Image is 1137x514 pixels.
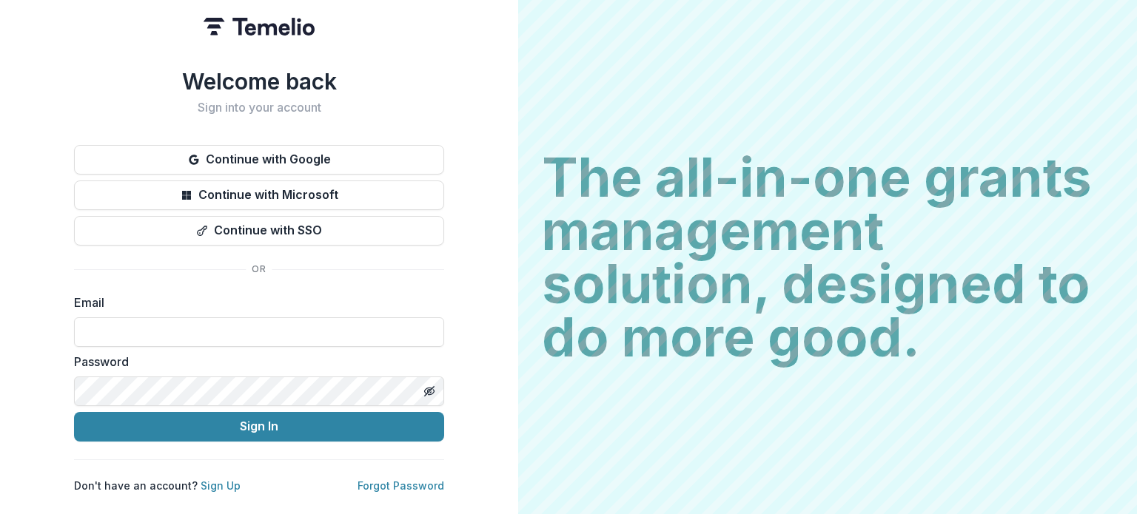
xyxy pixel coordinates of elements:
[74,353,435,371] label: Password
[74,478,241,493] p: Don't have an account?
[74,412,444,442] button: Sign In
[74,294,435,311] label: Email
[417,379,441,403] button: Toggle password visibility
[204,18,315,35] img: Temelio
[74,216,444,246] button: Continue with SSO
[74,101,444,115] h2: Sign into your account
[74,68,444,95] h1: Welcome back
[74,180,444,210] button: Continue with Microsoft
[201,479,241,492] a: Sign Up
[358,479,444,492] a: Forgot Password
[74,145,444,175] button: Continue with Google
